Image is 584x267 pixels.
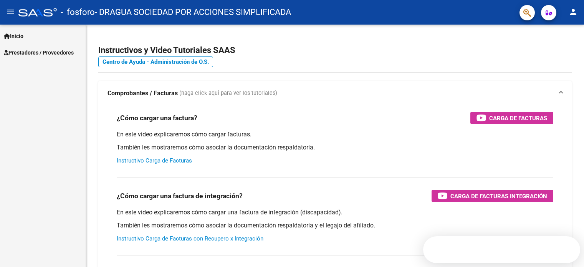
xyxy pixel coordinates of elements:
[98,56,213,67] a: Centro de Ayuda - Administración de O.S.
[117,235,263,242] a: Instructivo Carga de Facturas con Recupero x Integración
[61,4,95,21] span: - fosforo
[558,241,576,259] iframe: Intercom live chat
[450,191,547,201] span: Carga de Facturas Integración
[4,48,74,57] span: Prestadores / Proveedores
[117,157,192,164] a: Instructivo Carga de Facturas
[117,221,553,230] p: También les mostraremos cómo asociar la documentación respaldatoria y el legajo del afiliado.
[4,32,23,40] span: Inicio
[108,89,178,98] strong: Comprobantes / Facturas
[6,7,15,17] mat-icon: menu
[98,81,572,106] mat-expansion-panel-header: Comprobantes / Facturas (haga click aquí para ver los tutoriales)
[179,89,277,98] span: (haga click aquí para ver los tutoriales)
[117,143,553,152] p: También les mostraremos cómo asociar la documentación respaldatoria.
[569,7,578,17] mat-icon: person
[117,113,197,123] h3: ¿Cómo cargar una factura?
[117,208,553,217] p: En este video explicaremos cómo cargar una factura de integración (discapacidad).
[95,4,291,21] span: - DRAGUA SOCIEDAD POR ACCIONES SIMPLIFICADA
[470,112,553,124] button: Carga de Facturas
[117,191,243,201] h3: ¿Cómo cargar una factura de integración?
[423,236,580,263] iframe: Intercom live chat discovery launcher
[489,113,547,123] span: Carga de Facturas
[432,190,553,202] button: Carga de Facturas Integración
[98,43,572,58] h2: Instructivos y Video Tutoriales SAAS
[117,130,553,139] p: En este video explicaremos cómo cargar facturas.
